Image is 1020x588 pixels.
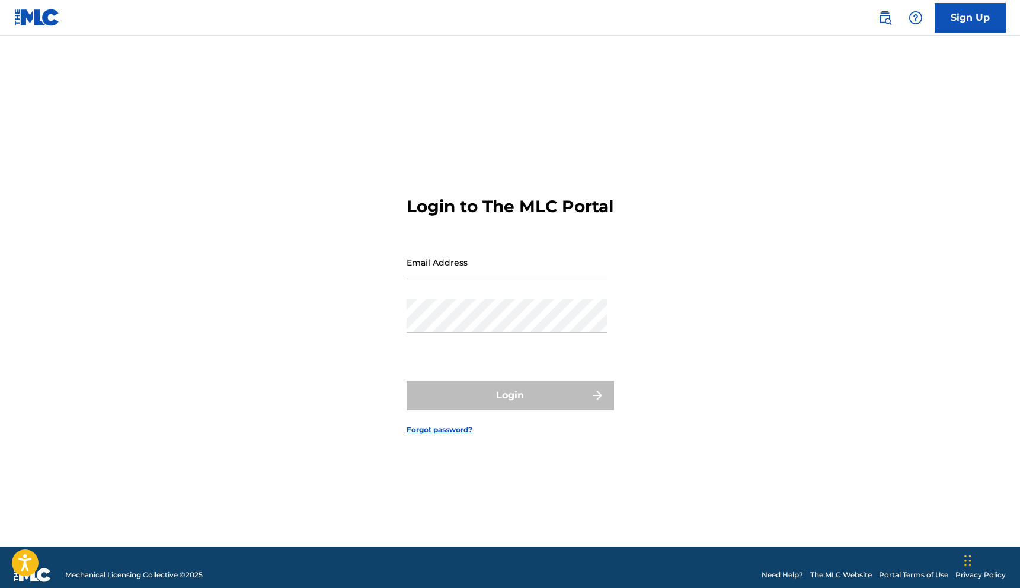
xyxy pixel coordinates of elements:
h3: Login to The MLC Portal [407,196,613,217]
a: Portal Terms of Use [879,570,948,580]
iframe: Chat Widget [961,531,1020,588]
span: Mechanical Licensing Collective © 2025 [65,570,203,580]
img: help [909,11,923,25]
a: Forgot password? [407,424,472,435]
div: Drag [964,543,971,579]
a: Public Search [873,6,897,30]
div: Help [904,6,928,30]
a: Privacy Policy [955,570,1006,580]
img: MLC Logo [14,9,60,26]
a: The MLC Website [810,570,872,580]
img: search [878,11,892,25]
img: logo [14,568,51,582]
a: Sign Up [935,3,1006,33]
a: Need Help? [762,570,803,580]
